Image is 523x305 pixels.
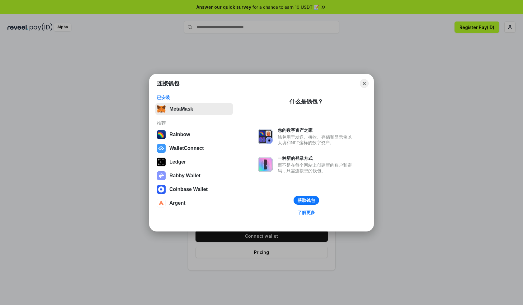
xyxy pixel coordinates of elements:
[157,199,166,207] img: svg+xml,%3Csvg%20width%3D%2228%22%20height%3D%2228%22%20viewBox%3D%220%200%2028%2028%22%20fill%3D...
[157,95,231,100] div: 已安装
[157,120,231,126] div: 推荐
[294,196,319,205] button: 获取钱包
[169,159,186,165] div: Ledger
[298,210,315,215] div: 了解更多
[294,208,319,217] a: 了解更多
[169,200,186,206] div: Argent
[290,98,323,105] div: 什么是钱包？
[157,105,166,113] img: svg+xml,%3Csvg%20fill%3D%22none%22%20height%3D%2233%22%20viewBox%3D%220%200%2035%2033%22%20width%...
[169,132,190,137] div: Rainbow
[360,79,369,88] button: Close
[169,106,193,112] div: MetaMask
[155,169,233,182] button: Rabby Wallet
[155,183,233,196] button: Coinbase Wallet
[155,103,233,115] button: MetaMask
[169,187,208,192] div: Coinbase Wallet
[169,145,204,151] div: WalletConnect
[157,130,166,139] img: svg+xml,%3Csvg%20width%3D%22120%22%20height%3D%22120%22%20viewBox%3D%220%200%20120%20120%22%20fil...
[155,142,233,155] button: WalletConnect
[278,162,355,174] div: 而不是在每个网站上创建新的账户和密码，只需连接您的钱包。
[169,173,200,179] div: Rabby Wallet
[157,171,166,180] img: svg+xml,%3Csvg%20xmlns%3D%22http%3A%2F%2Fwww.w3.org%2F2000%2Fsvg%22%20fill%3D%22none%22%20viewBox...
[278,155,355,161] div: 一种新的登录方式
[258,129,273,144] img: svg+xml,%3Csvg%20xmlns%3D%22http%3A%2F%2Fwww.w3.org%2F2000%2Fsvg%22%20fill%3D%22none%22%20viewBox...
[157,80,179,87] h1: 连接钱包
[155,197,233,209] button: Argent
[155,128,233,141] button: Rainbow
[155,156,233,168] button: Ledger
[278,127,355,133] div: 您的数字资产之家
[157,185,166,194] img: svg+xml,%3Csvg%20width%3D%2228%22%20height%3D%2228%22%20viewBox%3D%220%200%2028%2028%22%20fill%3D...
[157,158,166,166] img: svg+xml,%3Csvg%20xmlns%3D%22http%3A%2F%2Fwww.w3.org%2F2000%2Fsvg%22%20width%3D%2228%22%20height%3...
[157,144,166,153] img: svg+xml,%3Csvg%20width%3D%2228%22%20height%3D%2228%22%20viewBox%3D%220%200%2028%2028%22%20fill%3D...
[258,157,273,172] img: svg+xml,%3Csvg%20xmlns%3D%22http%3A%2F%2Fwww.w3.org%2F2000%2Fsvg%22%20fill%3D%22none%22%20viewBox...
[298,198,315,203] div: 获取钱包
[278,134,355,145] div: 钱包用于发送、接收、存储和显示像以太坊和NFT这样的数字资产。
